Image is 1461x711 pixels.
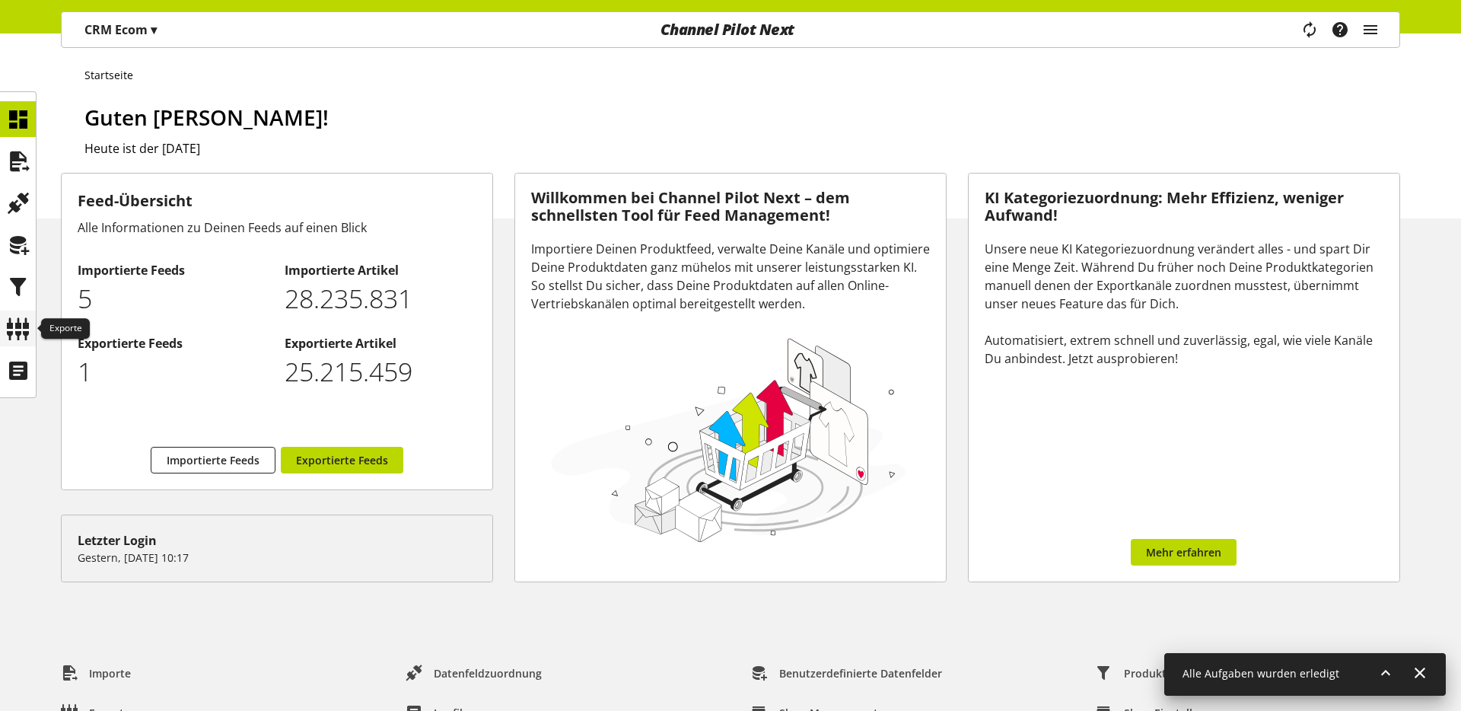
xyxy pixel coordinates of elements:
nav: main navigation [61,11,1400,48]
span: Importe [89,665,131,681]
a: Exportierte Feeds [281,447,403,473]
div: Letzter Login [78,531,476,550]
p: Gestern, [DATE] 10:17 [78,550,476,566]
h3: Feed-Übersicht [78,190,476,212]
div: Alle Informationen zu Deinen Feeds auf einen Blick [78,218,476,237]
span: Datenfeldzuordnung [434,665,542,681]
span: Importierte Feeds [167,452,259,468]
span: Benutzerdefinierte Datenfelder [779,665,942,681]
p: 25215459 [285,352,476,391]
p: CRM Ecom [84,21,157,39]
h3: Willkommen bei Channel Pilot Next – dem schnellsten Tool für Feed Management! [531,190,930,224]
p: 1 [78,352,269,391]
div: Unsere neue KI Kategoriezuordnung verändert alles - und spart Dir eine Menge Zeit. Während Du frü... [985,240,1383,368]
h2: Heute ist der [DATE] [84,139,1400,158]
div: Exporte [41,318,90,340]
a: Importierte Feeds [151,447,275,473]
p: 5 [78,279,269,318]
span: Mehr erfahren [1146,544,1221,560]
a: Datenfeldzuordnung [393,659,554,687]
div: Importiere Deinen Produktfeed, verwalte Deine Kanäle und optimiere Deine Produktdaten ganz mühelo... [531,240,930,313]
a: Importe [49,659,143,687]
span: Alle Aufgaben wurden erledigt [1182,666,1339,681]
span: Guten [PERSON_NAME]! [84,103,329,132]
span: Produktfilter [1124,665,1192,681]
a: Mehr erfahren [1131,539,1237,566]
img: 78e1b9dcff1e8392d83655fcfc870417.svg [546,332,911,547]
h2: Exportierte Feeds [78,334,269,352]
h3: KI Kategoriezuordnung: Mehr Effizienz, weniger Aufwand! [985,190,1383,224]
p: 28235831 [285,279,476,318]
h2: Exportierte Artikel [285,334,476,352]
span: ▾ [151,21,157,38]
h2: Importierte Artikel [285,261,476,279]
span: Exportierte Feeds [296,452,388,468]
a: Benutzerdefinierte Datenfelder [739,659,954,687]
h2: Importierte Feeds [78,261,269,279]
a: Produktfilter [1084,659,1204,687]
